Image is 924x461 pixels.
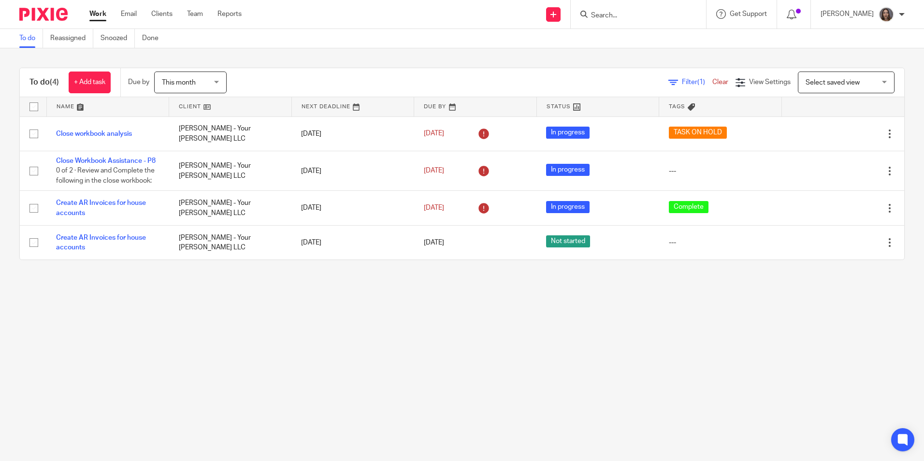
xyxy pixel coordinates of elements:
[669,201,708,213] span: Complete
[121,9,137,19] a: Email
[546,235,590,247] span: Not started
[151,9,173,19] a: Clients
[19,8,68,21] img: Pixie
[162,79,196,86] span: This month
[291,151,414,190] td: [DATE]
[821,9,874,19] p: [PERSON_NAME]
[712,79,728,86] a: Clear
[590,12,677,20] input: Search
[730,11,767,17] span: Get Support
[424,239,444,246] span: [DATE]
[682,79,712,86] span: Filter
[169,116,292,151] td: [PERSON_NAME] - Your [PERSON_NAME] LLC
[669,127,727,139] span: TASK ON HOLD
[879,7,894,22] img: 20240425_114559.jpg
[101,29,135,48] a: Snoozed
[169,225,292,259] td: [PERSON_NAME] - Your [PERSON_NAME] LLC
[187,9,203,19] a: Team
[546,201,590,213] span: In progress
[669,238,772,247] div: ---
[50,78,59,86] span: (4)
[142,29,166,48] a: Done
[424,167,444,174] span: [DATE]
[697,79,705,86] span: (1)
[69,72,111,93] a: + Add task
[217,9,242,19] a: Reports
[169,191,292,225] td: [PERSON_NAME] - Your [PERSON_NAME] LLC
[89,9,106,19] a: Work
[424,130,444,137] span: [DATE]
[669,104,685,109] span: Tags
[56,130,132,137] a: Close workbook analysis
[169,151,292,190] td: [PERSON_NAME] - Your [PERSON_NAME] LLC
[291,116,414,151] td: [DATE]
[424,204,444,211] span: [DATE]
[546,164,590,176] span: In progress
[56,234,146,251] a: Create AR Invoices for house accounts
[546,127,590,139] span: In progress
[291,225,414,259] td: [DATE]
[749,79,791,86] span: View Settings
[56,200,146,216] a: Create AR Invoices for house accounts
[29,77,59,87] h1: To do
[50,29,93,48] a: Reassigned
[19,29,43,48] a: To do
[806,79,860,86] span: Select saved view
[128,77,149,87] p: Due by
[291,191,414,225] td: [DATE]
[669,166,772,176] div: ---
[56,168,155,185] span: 0 of 2 · Review and Complete the following in the close workbook:
[56,158,156,164] a: Close Workbook Assistance - P8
